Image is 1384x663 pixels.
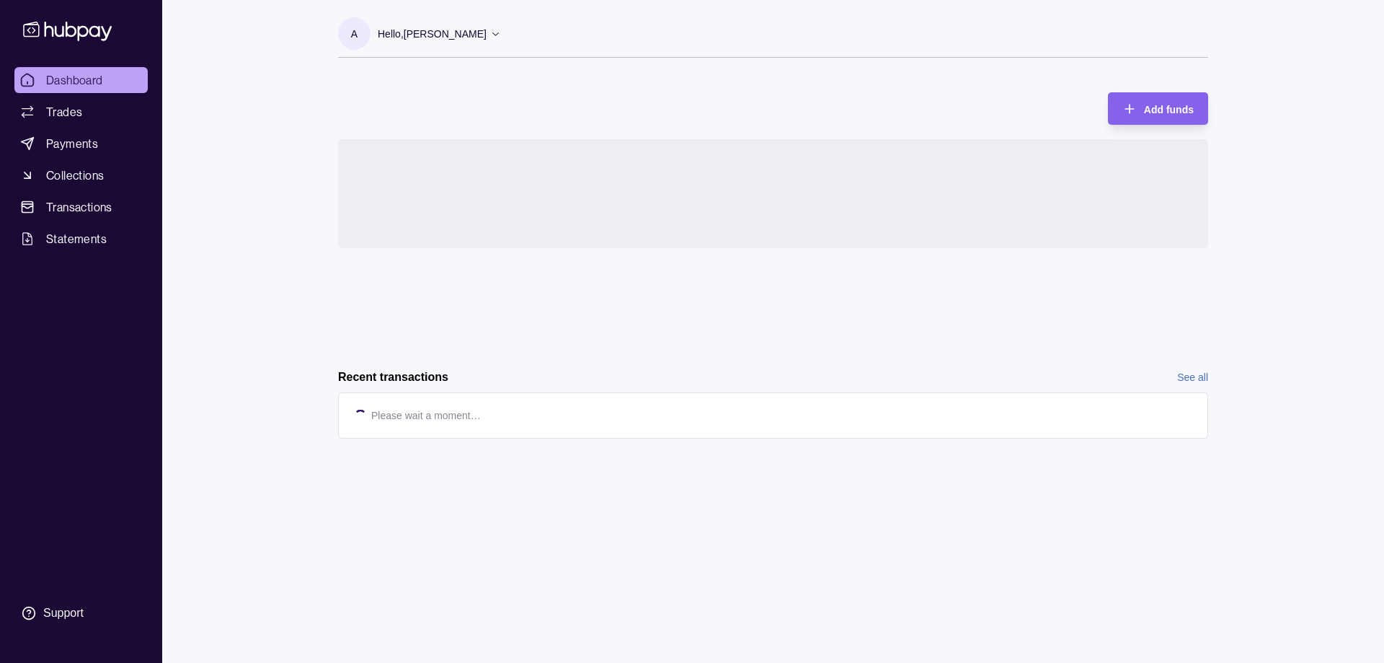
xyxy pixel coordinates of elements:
[14,194,148,220] a: Transactions
[46,71,103,89] span: Dashboard
[1177,369,1208,385] a: See all
[43,605,84,621] div: Support
[46,230,107,247] span: Statements
[1144,104,1194,115] span: Add funds
[14,99,148,125] a: Trades
[14,226,148,252] a: Statements
[14,67,148,93] a: Dashboard
[338,369,448,385] h2: Recent transactions
[14,131,148,157] a: Payments
[351,26,358,42] p: A
[46,198,112,216] span: Transactions
[46,135,98,152] span: Payments
[46,103,82,120] span: Trades
[371,408,481,423] p: Please wait a moment…
[46,167,104,184] span: Collections
[14,598,148,628] a: Support
[14,162,148,188] a: Collections
[1108,92,1208,125] button: Add funds
[378,26,487,42] p: Hello, [PERSON_NAME]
